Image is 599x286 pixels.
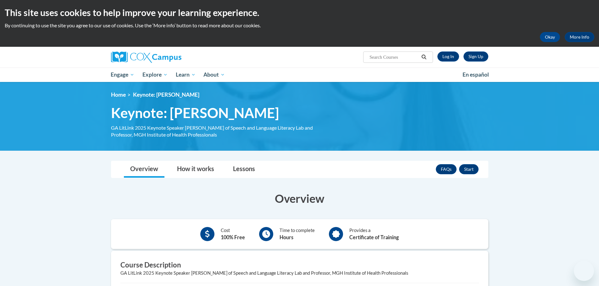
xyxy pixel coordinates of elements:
div: Provides a [349,227,399,241]
span: En español [463,71,489,78]
a: How it works [171,161,220,178]
a: Cox Campus [111,51,230,63]
a: FAQs [436,164,457,174]
button: Search [419,53,429,61]
span: Keynote: [PERSON_NAME] [133,91,199,98]
a: Lessons [227,161,261,178]
img: Cox Campus [111,51,181,63]
a: Overview [124,161,164,178]
div: GA LitLink 2025 Keynote Speaker [PERSON_NAME] of Speech and Language Literacy Lab and Professor, ... [120,270,479,277]
span: Explore [142,71,168,78]
a: En español [458,68,493,81]
iframe: Button to launch messaging window [574,261,594,281]
input: Search Courses [369,53,419,61]
h2: This site uses cookies to help improve your learning experience. [5,6,594,19]
h3: Overview [111,191,488,206]
b: 100% Free [221,234,245,240]
span: Keynote: [PERSON_NAME] [111,105,279,121]
a: Learn [172,67,200,82]
button: Start [459,164,479,174]
div: Time to complete [280,227,315,241]
b: Hours [280,234,293,240]
span: Engage [111,71,134,78]
a: Explore [138,67,172,82]
div: GA LitLink 2025 Keynote Speaker [PERSON_NAME] of Speech and Language Literacy Lab and Professor, ... [111,124,328,138]
button: Okay [540,32,560,42]
h3: Course Description [120,260,479,270]
span: About [203,71,225,78]
a: About [199,67,229,82]
a: Engage [107,67,139,82]
p: By continuing to use the site you agree to our use of cookies. Use the ‘More info’ button to read... [5,22,594,29]
a: Register [463,51,488,62]
div: Cost [221,227,245,241]
span: Learn [176,71,196,78]
a: More Info [565,32,594,42]
div: Main menu [102,67,498,82]
b: Certificate of Training [349,234,399,240]
a: Log In [437,51,459,62]
a: Home [111,91,126,98]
